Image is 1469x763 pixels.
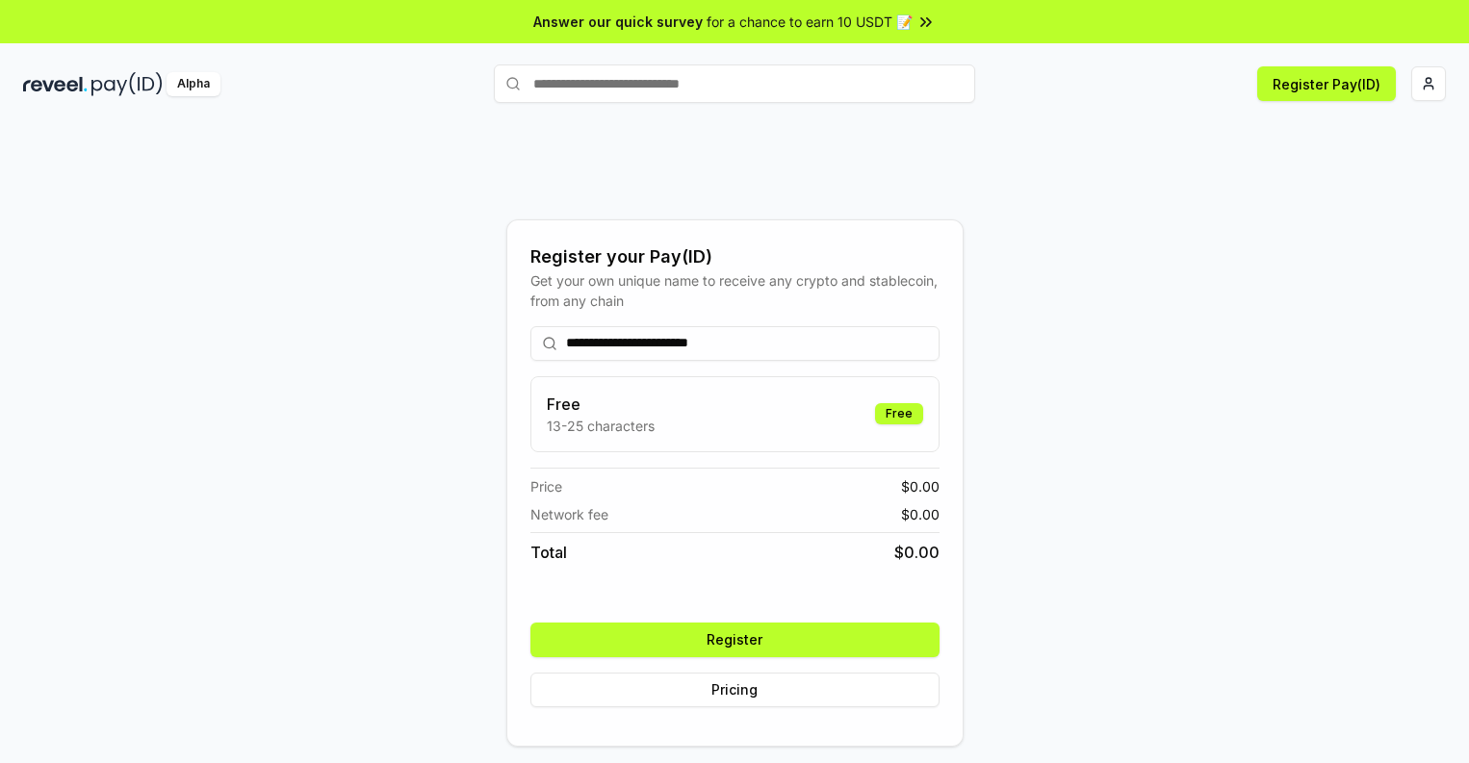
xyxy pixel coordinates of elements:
[530,623,940,657] button: Register
[530,504,608,524] span: Network fee
[901,504,940,524] span: $ 0.00
[1257,66,1396,101] button: Register Pay(ID)
[707,12,913,32] span: for a chance to earn 10 USDT 📝
[547,416,655,436] p: 13-25 characters
[547,393,655,416] h3: Free
[91,72,163,96] img: pay_id
[894,541,940,564] span: $ 0.00
[167,72,220,96] div: Alpha
[530,243,940,270] div: Register your Pay(ID)
[875,403,923,424] div: Free
[533,12,703,32] span: Answer our quick survey
[530,270,940,311] div: Get your own unique name to receive any crypto and stablecoin, from any chain
[901,476,940,496] span: $ 0.00
[530,541,567,564] span: Total
[530,476,562,496] span: Price
[23,72,88,96] img: reveel_dark
[530,673,940,707] button: Pricing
